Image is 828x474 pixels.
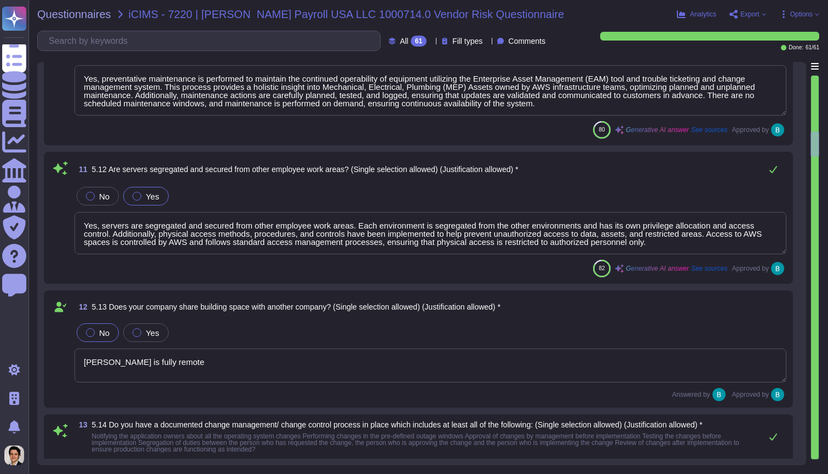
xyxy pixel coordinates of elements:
textarea: Yes, preventative maintenance is performed to maintain the continued operability of equipment uti... [74,65,786,116]
span: Yes [146,192,159,201]
span: iCIMS - 7220 | [PERSON_NAME] Payroll USA LLC 1000714.0 Vendor Risk Questionnaire [129,9,565,20]
img: user [712,388,726,401]
span: 5.14 Do you have a documented change management/ change control process in place which includes a... [92,420,703,429]
span: Yes [146,328,159,338]
span: Approved by [732,265,769,272]
span: 12 [74,303,88,311]
input: Search by keywords [43,31,380,50]
textarea: Yes, servers are segregated and secured from other employee work areas. Each environment is segre... [74,212,786,254]
button: user [2,443,32,467]
img: user [771,388,784,401]
div: 61 [411,36,427,47]
span: Questionnaires [37,9,111,20]
span: 5.13 Does your company share building space with another company? (Single selection allowed) (Jus... [92,302,501,311]
span: See sources [691,265,728,272]
span: Analytics [690,11,716,18]
span: Export [740,11,760,18]
span: 80 [599,127,605,133]
span: 5.12 Are servers segregated and secured from other employee work areas? (Single selection allowed... [92,165,519,174]
span: Answered by [672,391,710,398]
img: user [771,262,784,275]
span: Fill types [452,37,482,45]
span: No [99,192,110,201]
span: Options [790,11,813,18]
span: Generative AI answer [626,265,689,272]
span: Approved by [732,391,769,398]
span: 61 / 61 [806,45,819,50]
span: 11 [74,165,88,173]
span: Generative AI answer [626,127,689,133]
span: See sources [691,127,728,133]
span: Notifying the application owners about all the operating system changes Performing changes in the... [92,432,739,453]
button: Analytics [677,10,716,19]
span: No [99,328,110,338]
span: Done: [789,45,803,50]
textarea: [PERSON_NAME] is fully remote [74,349,786,382]
span: 13 [74,421,88,429]
img: user [771,123,784,136]
img: user [4,446,24,465]
span: Comments [508,37,545,45]
span: Approved by [732,127,769,133]
span: All [400,37,409,45]
span: 82 [599,265,605,271]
